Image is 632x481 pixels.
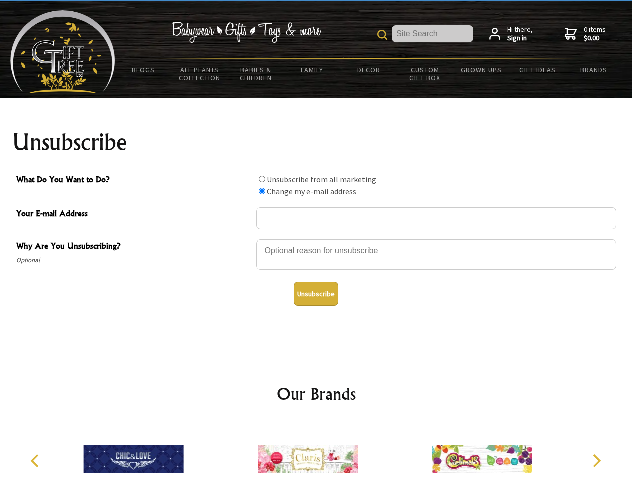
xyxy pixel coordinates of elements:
[256,207,616,229] input: Your E-mail Address
[453,59,509,80] a: Grown Ups
[20,382,612,406] h2: Our Brands
[397,59,453,88] a: Custom Gift Box
[566,59,622,80] a: Brands
[507,25,533,43] span: Hi there,
[256,239,616,270] textarea: Why Are You Unsubscribing?
[509,59,566,80] a: Gift Ideas
[294,282,338,306] button: Unsubscribe
[10,10,115,93] img: Babyware - Gifts - Toys and more...
[16,207,251,222] span: Your E-mail Address
[584,34,606,43] strong: $0.00
[392,25,473,42] input: Site Search
[25,450,47,472] button: Previous
[377,30,387,40] img: product search
[340,59,397,80] a: Decor
[259,176,265,182] input: What Do You Want to Do?
[565,25,606,43] a: 0 items$0.00
[267,186,356,196] label: Change my e-mail address
[12,130,620,154] h1: Unsubscribe
[115,59,172,80] a: BLOGS
[489,25,533,43] a: Hi there,Sign in
[171,22,321,43] img: Babywear - Gifts - Toys & more
[172,59,228,88] a: All Plants Collection
[16,254,251,266] span: Optional
[267,174,376,184] label: Unsubscribe from all marketing
[16,173,251,188] span: What Do You Want to Do?
[585,450,607,472] button: Next
[584,25,606,43] span: 0 items
[259,188,265,194] input: What Do You Want to Do?
[16,239,251,254] span: Why Are You Unsubscribing?
[507,34,533,43] strong: Sign in
[228,59,284,88] a: Babies & Children
[284,59,341,80] a: Family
